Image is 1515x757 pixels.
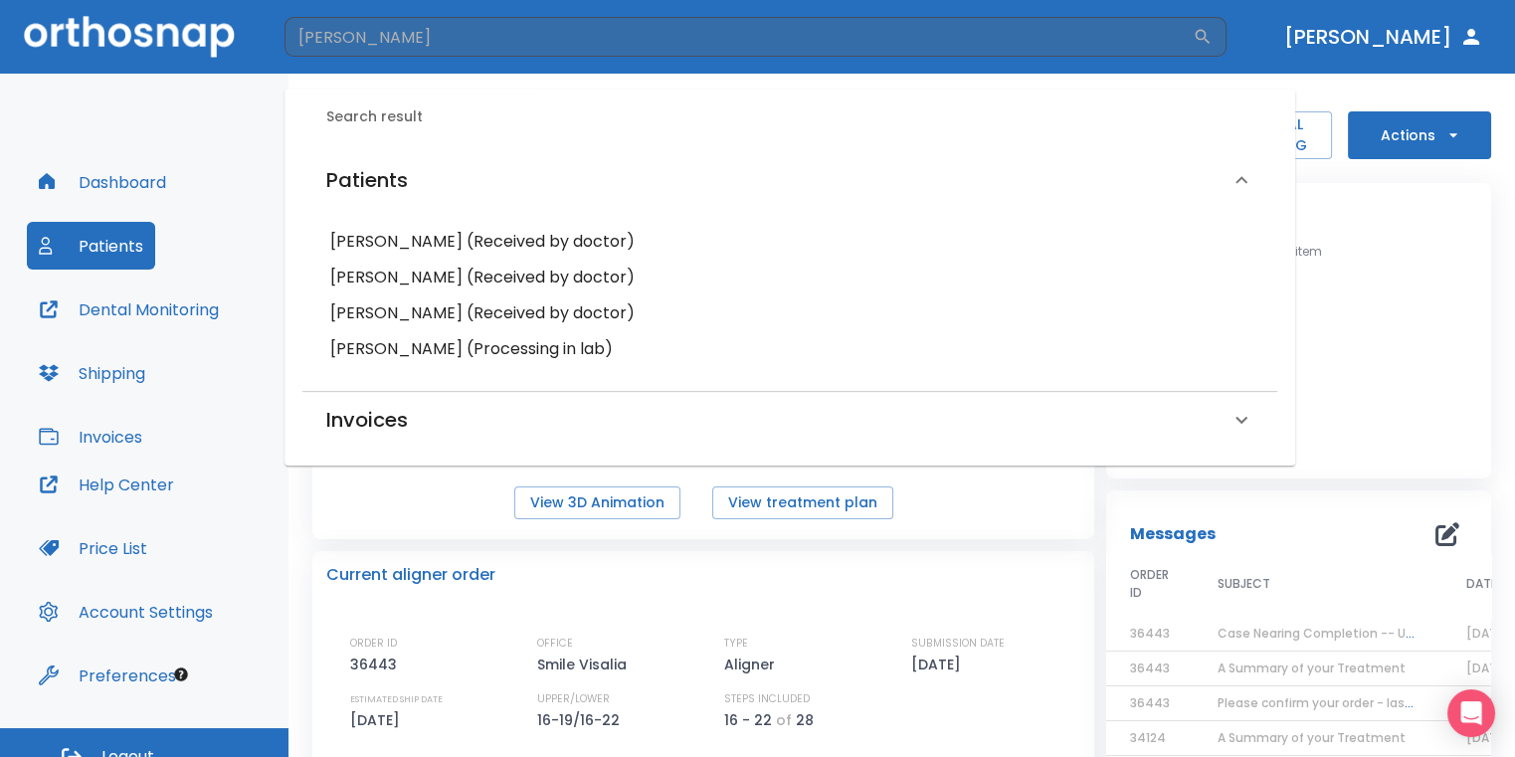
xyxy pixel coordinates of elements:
p: Current aligner order [326,563,495,587]
button: [PERSON_NAME] [1276,19,1491,55]
p: ORDER ID [350,635,397,653]
span: [DATE] [1466,660,1509,676]
button: View treatment plan [712,486,893,519]
p: STEPS INCLUDED [724,690,810,708]
h6: [PERSON_NAME] (Processing in lab) [330,335,1249,363]
h6: Patients [326,164,408,196]
p: Messages [1130,522,1216,546]
p: 36443 [350,653,404,676]
button: Account Settings [27,588,225,636]
button: Price List [27,524,159,572]
span: 34124 [1130,729,1166,746]
p: OFFICE [537,635,573,653]
img: Orthosnap [24,16,235,57]
h6: [PERSON_NAME] (Received by doctor) [330,228,1249,256]
div: Open Intercom Messenger [1447,689,1495,737]
span: [DATE] [1466,729,1509,746]
span: [DATE] [1466,625,1509,642]
button: Preferences [27,652,188,699]
span: ORDER ID [1130,566,1170,602]
span: Case Nearing Completion -- Upper [1218,625,1433,642]
div: Invoices [302,392,1277,448]
p: 28 [796,708,814,732]
span: SUBJECT [1218,575,1270,593]
p: [DATE] [350,708,407,732]
input: Search by Patient Name or Case # [284,17,1193,57]
span: DATE [1466,575,1497,593]
span: 36443 [1130,660,1170,676]
a: Have you fit these aligners? [1126,421,1471,439]
p: Smile Visalia [537,653,634,676]
button: Actions [1348,111,1491,159]
p: of [776,708,792,732]
p: TYPE [724,635,748,653]
p: 16-19/16-22 [537,708,627,732]
p: [DATE] [911,653,968,676]
p: Aligner [724,653,782,676]
p: UPPER/LOWER [537,690,610,708]
button: View 3D Animation [514,486,680,519]
p: ESTIMATED SHIP DATE [350,690,443,708]
button: Invoices [27,413,154,461]
h6: [PERSON_NAME] (Received by doctor) [330,299,1249,327]
span: 36443 [1130,694,1170,711]
button: Help Center [27,461,186,508]
p: Aligner were delivered [1126,385,1471,409]
span: 36443 [1130,625,1170,642]
button: Patients [27,222,155,270]
button: Dashboard [27,158,178,206]
p: 16 - 22 [724,708,772,732]
span: A Summary of your Treatment [1218,729,1406,746]
div: Patients [302,144,1277,216]
button: Dental Monitoring [27,285,231,333]
span: A Summary of your Treatment [1218,660,1406,676]
div: Tooltip anchor [172,665,190,683]
p: Upcoming [1126,341,1471,365]
h6: Search result [326,106,1277,128]
h6: [PERSON_NAME] (Received by doctor) [330,264,1249,291]
button: Shipping [27,349,157,397]
p: SUBMISSION DATE [911,635,1005,653]
h6: Invoices [326,404,408,436]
